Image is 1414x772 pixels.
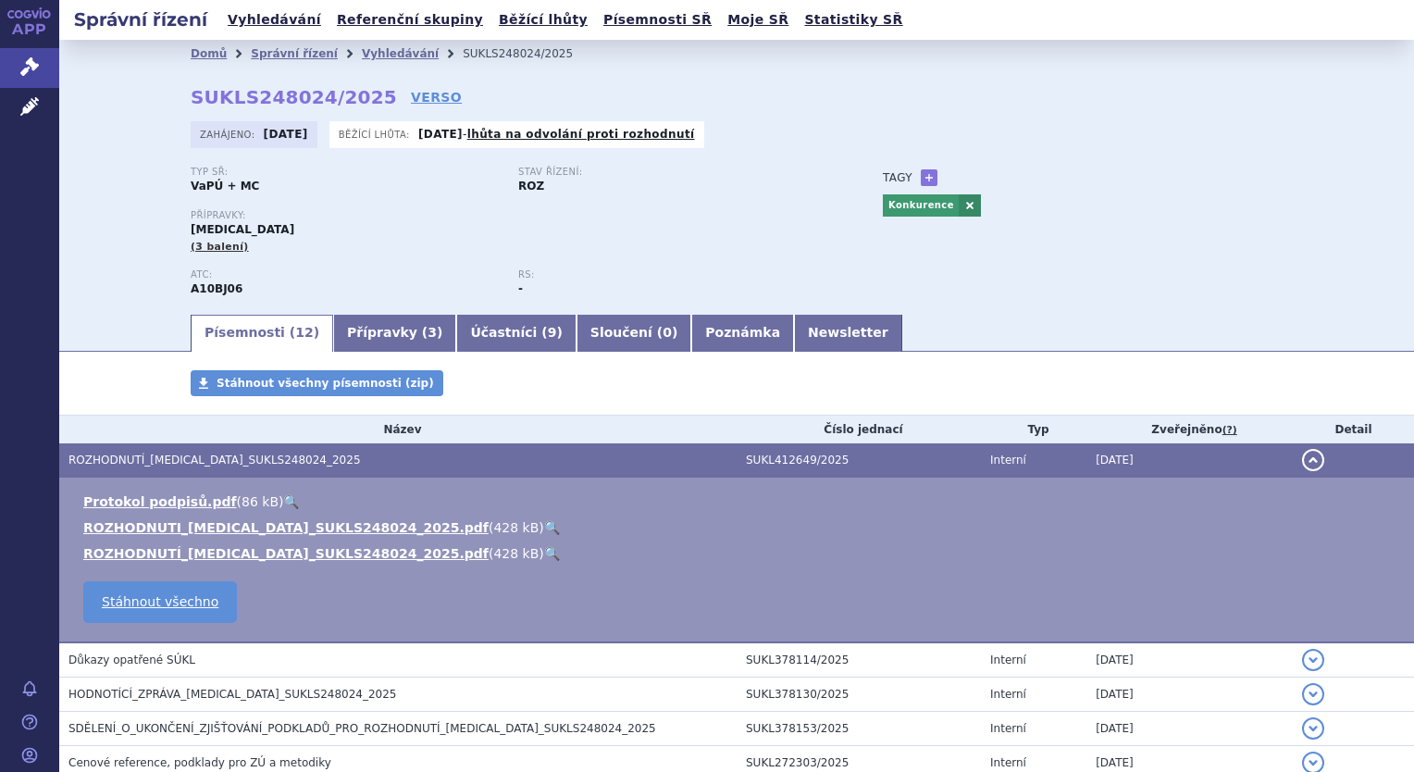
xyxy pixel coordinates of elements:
button: detail [1302,683,1324,705]
a: Moje SŘ [722,7,794,32]
td: [DATE] [1086,443,1293,478]
strong: SUKLS248024/2025 [191,86,397,108]
a: Účastníci (9) [456,315,576,352]
a: 🔍 [544,546,560,561]
span: ROZHODNUTÍ_RYBELSUS_SUKLS248024_2025 [68,454,361,467]
button: detail [1302,717,1324,740]
span: SDĚLENÍ_O_UKONČENÍ_ZJIŠŤOVÁNÍ_PODKLADŮ_PRO_ROZHODNUTÍ_RYBELSUS_SUKLS248024_2025 [68,722,656,735]
a: Vyhledávání [222,7,327,32]
span: Interní [990,722,1026,735]
span: Zahájeno: [200,127,258,142]
a: Písemnosti SŘ [598,7,717,32]
h2: Správní řízení [59,6,222,32]
button: detail [1302,649,1324,671]
span: Běžící lhůta: [339,127,414,142]
li: ( ) [83,492,1395,511]
span: 12 [295,325,313,340]
td: SUKL378130/2025 [737,678,981,712]
strong: [DATE] [418,128,463,141]
a: + [921,169,937,186]
a: Sloučení (0) [577,315,691,352]
button: detail [1302,449,1324,471]
p: Stav řízení: [518,167,827,178]
a: Písemnosti (12) [191,315,333,352]
span: 428 kB [493,520,539,535]
a: Vyhledávání [362,47,439,60]
a: Statistiky SŘ [799,7,908,32]
span: Důkazy opatřené SÚKL [68,654,195,666]
span: Interní [990,688,1026,701]
a: VERSO [411,88,462,106]
li: SUKLS248024/2025 [463,40,597,68]
a: Běžící lhůty [493,7,593,32]
a: ROZHODNUTÍ_[MEDICAL_DATA]_SUKLS248024_2025.pdf [83,546,489,561]
strong: SEMAGLUTID [191,282,242,295]
h3: Tagy [883,167,912,189]
p: Typ SŘ: [191,167,500,178]
p: ATC: [191,269,500,280]
span: Cenové reference, podklady pro ZÚ a metodiky [68,756,331,769]
span: 428 kB [493,546,539,561]
th: Typ [981,416,1086,443]
p: RS: [518,269,827,280]
a: Domů [191,47,227,60]
span: 0 [663,325,672,340]
td: SUKL378114/2025 [737,642,981,678]
a: ROZHODNUTI_[MEDICAL_DATA]_SUKLS248024_2025.pdf [83,520,489,535]
a: Poznámka [691,315,794,352]
span: Interní [990,756,1026,769]
span: Interní [990,454,1026,467]
span: 9 [548,325,557,340]
strong: [DATE] [264,128,308,141]
td: SUKL412649/2025 [737,443,981,478]
abbr: (?) [1222,424,1237,437]
th: Název [59,416,737,443]
th: Detail [1293,416,1414,443]
span: [MEDICAL_DATA] [191,223,294,236]
a: Konkurence [883,194,959,217]
a: Stáhnout všechno [83,581,237,623]
a: Přípravky (3) [333,315,456,352]
a: 🔍 [544,520,560,535]
td: [DATE] [1086,642,1293,678]
a: Správní řízení [251,47,338,60]
a: lhůta na odvolání proti rozhodnutí [467,128,695,141]
p: Přípravky: [191,210,846,221]
span: (3 balení) [191,241,249,253]
th: Číslo jednací [737,416,981,443]
th: Zveřejněno [1086,416,1293,443]
a: Stáhnout všechny písemnosti (zip) [191,370,443,396]
span: Interní [990,654,1026,666]
li: ( ) [83,544,1395,563]
span: 3 [428,325,437,340]
a: Protokol podpisů.pdf [83,494,237,509]
strong: VaPÚ + MC [191,180,259,193]
strong: ROZ [518,180,544,193]
p: - [418,127,695,142]
a: 🔍 [283,494,299,509]
strong: - [518,282,523,295]
span: 86 kB [242,494,279,509]
span: HODNOTÍCÍ_ZPRÁVA_RYBELSUS_SUKLS248024_2025 [68,688,397,701]
td: SUKL378153/2025 [737,712,981,746]
td: [DATE] [1086,712,1293,746]
a: Referenční skupiny [331,7,489,32]
a: Newsletter [794,315,902,352]
li: ( ) [83,518,1395,537]
span: Stáhnout všechny písemnosti (zip) [217,377,434,390]
td: [DATE] [1086,678,1293,712]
